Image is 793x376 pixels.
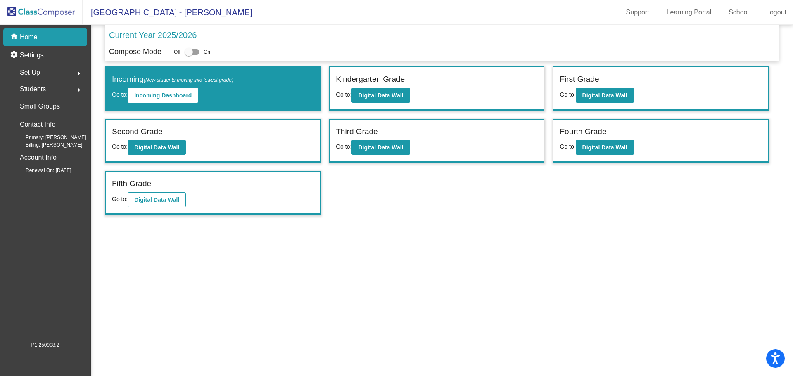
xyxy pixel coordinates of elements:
span: Off [174,48,180,56]
button: Digital Data Wall [128,140,186,155]
b: Digital Data Wall [134,196,179,203]
label: First Grade [560,73,599,85]
p: Account Info [20,152,57,163]
label: Fifth Grade [112,178,151,190]
span: [GEOGRAPHIC_DATA] - [PERSON_NAME] [83,6,252,19]
span: Set Up [20,67,40,78]
label: Third Grade [336,126,378,138]
span: Go to: [112,196,128,202]
b: Digital Data Wall [134,144,179,151]
b: Digital Data Wall [358,92,403,99]
a: Support [620,6,656,19]
mat-icon: settings [10,50,20,60]
b: Incoming Dashboard [134,92,192,99]
b: Digital Data Wall [358,144,403,151]
p: Current Year 2025/2026 [109,29,197,41]
span: Go to: [112,143,128,150]
span: On [204,48,210,56]
span: Go to: [560,91,575,98]
mat-icon: arrow_right [74,85,84,95]
button: Digital Data Wall [351,140,410,155]
span: (New students moving into lowest grade) [144,77,233,83]
label: Fourth Grade [560,126,606,138]
label: Kindergarten Grade [336,73,405,85]
b: Digital Data Wall [582,92,627,99]
p: Settings [20,50,44,60]
span: Go to: [112,91,128,98]
span: Go to: [336,143,351,150]
span: Go to: [336,91,351,98]
button: Digital Data Wall [576,88,634,103]
span: Go to: [560,143,575,150]
a: Learning Portal [660,6,718,19]
p: Contact Info [20,119,55,130]
span: Students [20,83,46,95]
button: Digital Data Wall [128,192,186,207]
span: Primary: [PERSON_NAME] [12,134,86,141]
p: Small Groups [20,101,60,112]
label: Incoming [112,73,233,85]
a: Logout [760,6,793,19]
span: Billing: [PERSON_NAME] [12,141,82,149]
b: Digital Data Wall [582,144,627,151]
button: Incoming Dashboard [128,88,198,103]
p: Compose Mode [109,46,161,57]
p: Home [20,32,38,42]
mat-icon: arrow_right [74,69,84,78]
label: Second Grade [112,126,163,138]
button: Digital Data Wall [351,88,410,103]
button: Digital Data Wall [576,140,634,155]
span: Renewal On: [DATE] [12,167,71,174]
a: School [722,6,755,19]
mat-icon: home [10,32,20,42]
